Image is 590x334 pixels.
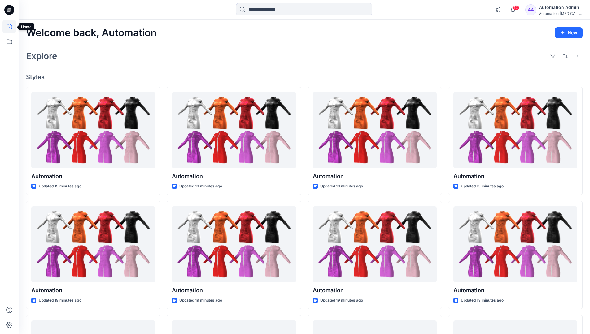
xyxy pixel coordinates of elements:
[26,27,157,39] h2: Welcome back, Automation
[555,27,583,38] button: New
[172,172,296,181] p: Automation
[313,206,437,283] a: Automation
[313,286,437,295] p: Automation
[39,297,81,304] p: Updated 19 minutes ago
[320,183,363,190] p: Updated 19 minutes ago
[172,92,296,169] a: Automation
[31,286,155,295] p: Automation
[453,206,577,283] a: Automation
[179,183,222,190] p: Updated 19 minutes ago
[31,92,155,169] a: Automation
[461,183,504,190] p: Updated 19 minutes ago
[453,92,577,169] a: Automation
[172,286,296,295] p: Automation
[453,172,577,181] p: Automation
[313,172,437,181] p: Automation
[461,297,504,304] p: Updated 19 minutes ago
[539,4,582,11] div: Automation Admin
[26,73,583,81] h4: Styles
[172,206,296,283] a: Automation
[26,51,57,61] h2: Explore
[39,183,81,190] p: Updated 19 minutes ago
[320,297,363,304] p: Updated 19 minutes ago
[31,172,155,181] p: Automation
[513,5,519,10] span: 12
[31,206,155,283] a: Automation
[179,297,222,304] p: Updated 19 minutes ago
[313,92,437,169] a: Automation
[453,286,577,295] p: Automation
[525,4,536,15] div: AA
[539,11,582,16] div: Automation [MEDICAL_DATA]...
